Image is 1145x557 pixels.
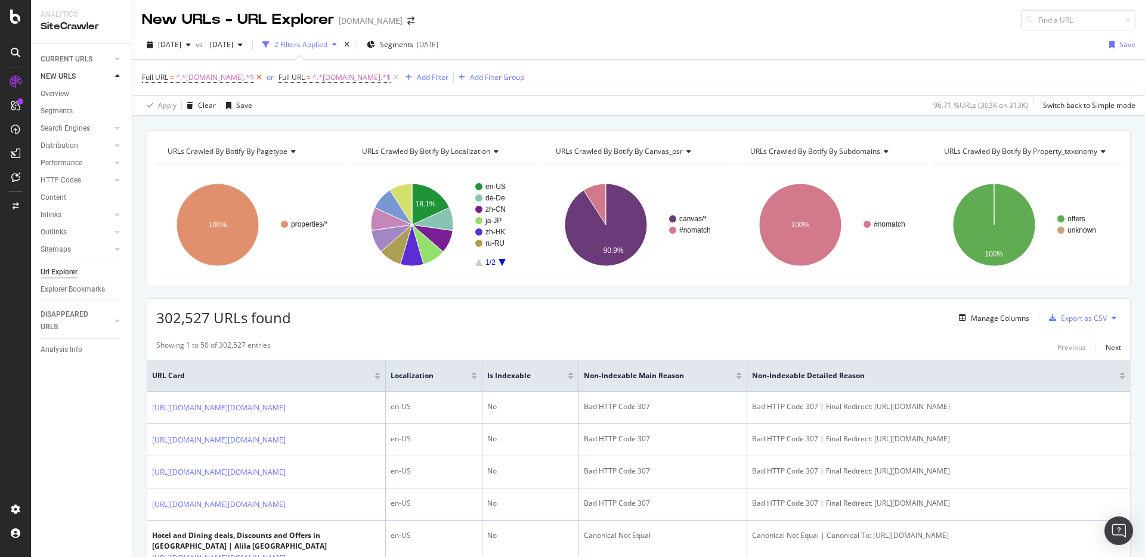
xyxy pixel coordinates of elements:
div: en-US [391,498,477,509]
span: localization [391,370,453,381]
div: Distribution [41,140,78,152]
text: zh-HK [485,228,505,236]
div: DISAPPEARED URLS [41,308,101,333]
button: Save [1104,35,1135,54]
button: Save [221,96,252,115]
div: 2 Filters Applied [274,39,327,49]
div: No [487,434,574,444]
span: 2025 Aug. 19th [205,39,233,49]
div: en-US [391,401,477,412]
div: Performance [41,157,82,169]
div: Add Filter Group [470,72,524,82]
span: Full URL [278,72,305,82]
div: Sitemaps [41,243,71,256]
div: Content [41,191,66,204]
div: Hotel and Dining deals, Discounts and Offers in [GEOGRAPHIC_DATA] | Alila [GEOGRAPHIC_DATA] [152,530,380,552]
h4: URLs Crawled By Botify By canvas_psr [553,142,722,161]
div: Bad HTTP Code 307 [584,498,742,509]
button: Apply [142,96,177,115]
h4: URLs Crawled By Botify By subdomains [748,142,917,161]
div: Next [1106,342,1121,352]
div: Switch back to Simple mode [1043,100,1135,110]
button: [DATE] [142,35,196,54]
span: = [170,72,174,82]
div: SiteCrawler [41,20,122,33]
text: 100% [791,221,809,229]
div: Previous [1057,342,1086,352]
text: offers [1067,215,1085,223]
span: URL Card [152,370,372,381]
button: Export as CSV [1044,308,1107,327]
div: Explorer Bookmarks [41,283,105,296]
text: properties/* [291,220,328,228]
span: = [307,72,311,82]
text: canvas/* [679,215,707,223]
button: Manage Columns [954,311,1029,325]
button: Segments[DATE] [362,35,443,54]
h4: URLs Crawled By Botify By property_taxonomy [942,142,1115,161]
span: ^.*[DOMAIN_NAME].*$ [312,69,391,86]
a: Overview [41,88,123,100]
button: Previous [1057,340,1086,354]
svg: A chart. [933,173,1119,277]
div: Bad HTTP Code 307 | Final Redirect: [URL][DOMAIN_NAME] [752,434,1125,444]
div: en-US [391,434,477,444]
span: URLs Crawled By Botify By canvas_psr [556,146,683,156]
a: Outlinks [41,226,112,239]
text: de-De [485,194,505,202]
div: [DATE] [417,39,438,49]
a: [URL][DOMAIN_NAME][DOMAIN_NAME] [152,499,286,510]
a: [URL][DOMAIN_NAME][DOMAIN_NAME] [152,434,286,446]
text: 18.1% [415,200,435,208]
text: ja-JP [485,216,502,225]
span: Segments [380,39,413,49]
div: [DOMAIN_NAME] [339,15,403,27]
text: en-US [485,182,506,191]
a: Sitemaps [41,243,112,256]
a: Url Explorer [41,266,123,278]
div: Bad HTTP Code 307 [584,401,742,412]
svg: A chart. [156,173,343,277]
div: times [342,39,352,51]
div: en-US [391,466,477,476]
div: CURRENT URLS [41,53,92,66]
div: Inlinks [41,209,61,221]
div: No [487,498,574,509]
div: New URLs - URL Explorer [142,10,334,30]
h4: URLs Crawled By Botify By localization [360,142,528,161]
a: HTTP Codes [41,174,112,187]
svg: A chart. [544,173,731,277]
input: Find a URL [1021,10,1135,30]
text: #nomatch [874,220,905,228]
div: Apply [158,100,177,110]
div: Save [236,100,252,110]
a: [URL][DOMAIN_NAME][DOMAIN_NAME] [152,402,286,414]
a: CURRENT URLS [41,53,112,66]
div: Url Explorer [41,266,78,278]
div: Canonical Not Equal [584,530,742,541]
text: #nomatch [679,226,711,234]
button: 2 Filters Applied [258,35,342,54]
span: 302,527 URLs found [156,308,291,327]
span: Full URL [142,72,168,82]
a: Segments [41,105,123,117]
div: Bad HTTP Code 307 | Final Redirect: [URL][DOMAIN_NAME] [752,466,1125,476]
button: Clear [182,96,216,115]
a: Performance [41,157,112,169]
div: No [487,466,574,476]
div: Analysis Info [41,344,82,356]
span: Non-Indexable Main Reason [584,370,718,381]
a: Inlinks [41,209,112,221]
svg: A chart. [739,173,926,277]
button: Add Filter [401,70,448,85]
span: URLs Crawled By Botify By pagetype [168,146,287,156]
div: Search Engines [41,122,90,135]
span: ^.*[DOMAIN_NAME].*$ [176,69,254,86]
div: Manage Columns [971,313,1029,323]
div: Add Filter [417,72,448,82]
div: Outlinks [41,226,67,239]
div: No [487,401,574,412]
